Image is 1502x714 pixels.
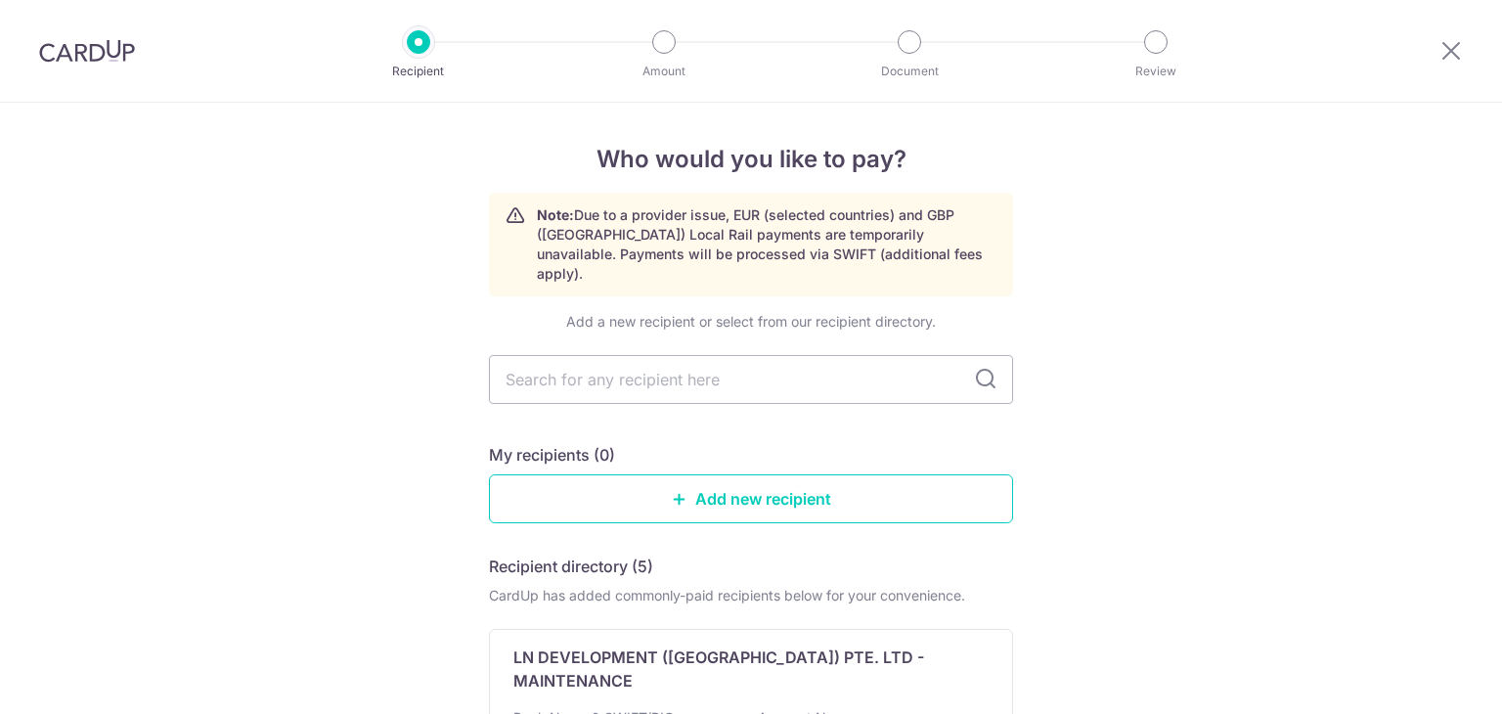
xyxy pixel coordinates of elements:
p: Recipient [346,62,491,81]
p: Review [1083,62,1228,81]
div: Add a new recipient or select from our recipient directory. [489,312,1013,332]
a: Add new recipient [489,474,1013,523]
img: CardUp [39,39,135,63]
input: Search for any recipient here [489,355,1013,404]
p: Due to a provider issue, EUR (selected countries) and GBP ([GEOGRAPHIC_DATA]) Local Rail payments... [537,205,996,284]
strong: Note: [537,206,574,223]
h4: Who would you like to pay? [489,142,1013,177]
div: CardUp has added commonly-paid recipients below for your convenience. [489,586,1013,605]
p: LN DEVELOPMENT ([GEOGRAPHIC_DATA]) PTE. LTD - MAINTENANCE [513,646,965,692]
p: Document [837,62,982,81]
p: Amount [592,62,736,81]
h5: Recipient directory (5) [489,555,653,578]
h5: My recipients (0) [489,443,615,467]
iframe: 打开一个小组件，您可以在其中找到更多信息 [1381,655,1482,704]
